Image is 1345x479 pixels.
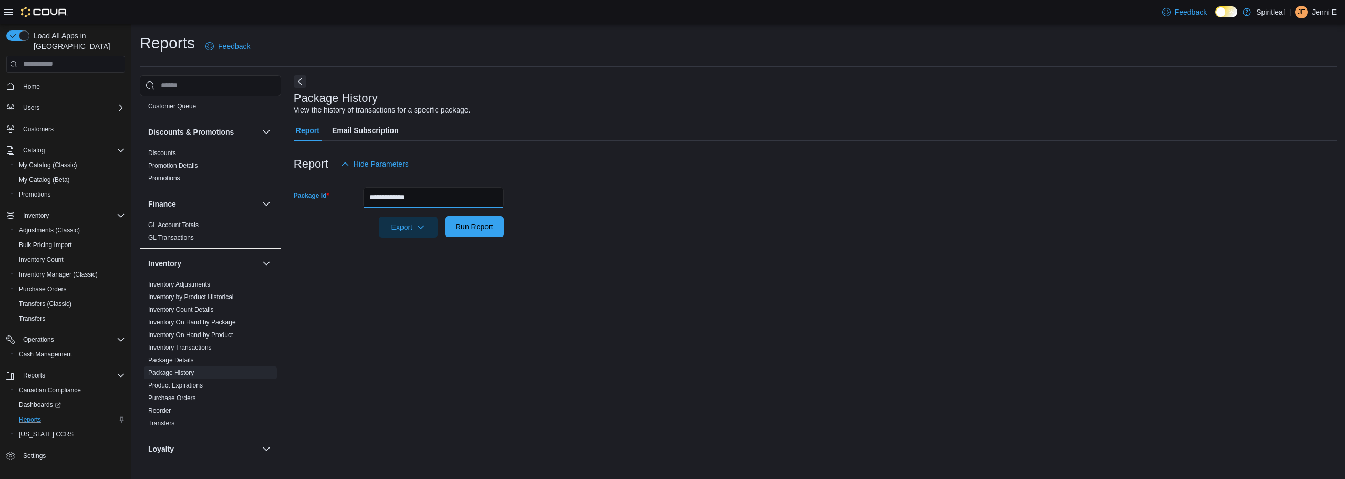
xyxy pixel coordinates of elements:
[140,278,281,434] div: Inventory
[2,368,129,383] button: Reports
[2,143,129,158] button: Catalog
[1158,2,1211,23] a: Feedback
[148,103,196,110] a: Customer Queue
[11,158,129,172] button: My Catalog (Classic)
[15,298,76,310] a: Transfers (Classic)
[148,356,194,364] span: Package Details
[29,30,125,52] span: Load All Apps in [GEOGRAPHIC_DATA]
[19,369,125,382] span: Reports
[148,127,234,137] h3: Discounts & Promotions
[148,420,174,427] a: Transfers
[148,199,176,209] h3: Finance
[201,36,254,57] a: Feedback
[15,188,55,201] a: Promotions
[15,413,45,426] a: Reports
[19,333,58,346] button: Operations
[11,238,129,252] button: Bulk Pricing Import
[1215,6,1237,17] input: Dark Mode
[148,343,212,352] span: Inventory Transactions
[148,174,180,182] span: Promotions
[140,219,281,248] div: Finance
[260,443,273,455] button: Loyalty
[148,258,258,269] button: Inventory
[15,312,49,325] a: Transfers
[19,123,58,136] a: Customers
[11,267,129,282] button: Inventory Manager (Classic)
[15,253,68,266] a: Inventory Count
[385,217,431,238] span: Export
[148,444,174,454] h3: Loyalty
[19,256,64,264] span: Inventory Count
[456,221,493,232] span: Run Report
[19,369,49,382] button: Reports
[148,407,171,414] a: Reorder
[19,209,125,222] span: Inventory
[19,101,44,114] button: Users
[15,384,85,396] a: Canadian Compliance
[1289,6,1291,18] p: |
[148,344,212,351] a: Inventory Transactions
[148,382,203,389] a: Product Expirations
[1256,6,1285,18] p: Spiritleaf
[19,101,125,114] span: Users
[296,120,319,141] span: Report
[15,399,65,411] a: Dashboards
[15,174,74,186] a: My Catalog (Beta)
[11,252,129,267] button: Inventory Count
[294,191,329,200] label: Package Id
[2,121,129,137] button: Customers
[19,144,125,157] span: Catalog
[19,314,45,323] span: Transfers
[1298,6,1305,18] span: JE
[15,239,76,251] a: Bulk Pricing Import
[2,208,129,223] button: Inventory
[148,127,258,137] button: Discounts & Promotions
[15,298,125,310] span: Transfers (Classic)
[148,258,181,269] h3: Inventory
[148,221,199,229] span: GL Account Totals
[15,413,125,426] span: Reports
[148,161,198,170] span: Promotion Details
[15,428,78,441] a: [US_STATE] CCRS
[1295,6,1308,18] div: Jenni E
[15,253,125,266] span: Inventory Count
[15,312,125,325] span: Transfers
[19,401,61,409] span: Dashboards
[23,335,54,344] span: Operations
[15,428,125,441] span: Washington CCRS
[23,146,45,155] span: Catalog
[148,394,196,402] a: Purchase Orders
[19,350,72,359] span: Cash Management
[2,100,129,115] button: Users
[19,415,41,424] span: Reports
[11,172,129,187] button: My Catalog (Beta)
[294,158,328,170] h3: Report
[260,198,273,210] button: Finance
[23,83,40,91] span: Home
[19,386,81,394] span: Canadian Compliance
[19,123,125,136] span: Customers
[1175,7,1207,17] span: Feedback
[11,297,129,311] button: Transfers (Classic)
[140,33,195,54] h1: Reports
[15,268,102,281] a: Inventory Manager (Classic)
[11,223,129,238] button: Adjustments (Classic)
[218,41,250,52] span: Feedback
[148,306,214,313] a: Inventory Count Details
[260,257,273,270] button: Inventory
[294,75,306,88] button: Next
[445,216,504,237] button: Run Report
[2,332,129,347] button: Operations
[15,224,125,237] span: Adjustments (Classic)
[11,412,129,427] button: Reports
[23,371,45,380] span: Reports
[19,176,70,184] span: My Catalog (Beta)
[148,149,176,157] span: Discounts
[23,104,39,112] span: Users
[15,159,125,171] span: My Catalog (Classic)
[23,211,49,220] span: Inventory
[148,234,194,241] a: GL Transactions
[337,154,413,175] button: Hide Parameters
[19,80,125,93] span: Home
